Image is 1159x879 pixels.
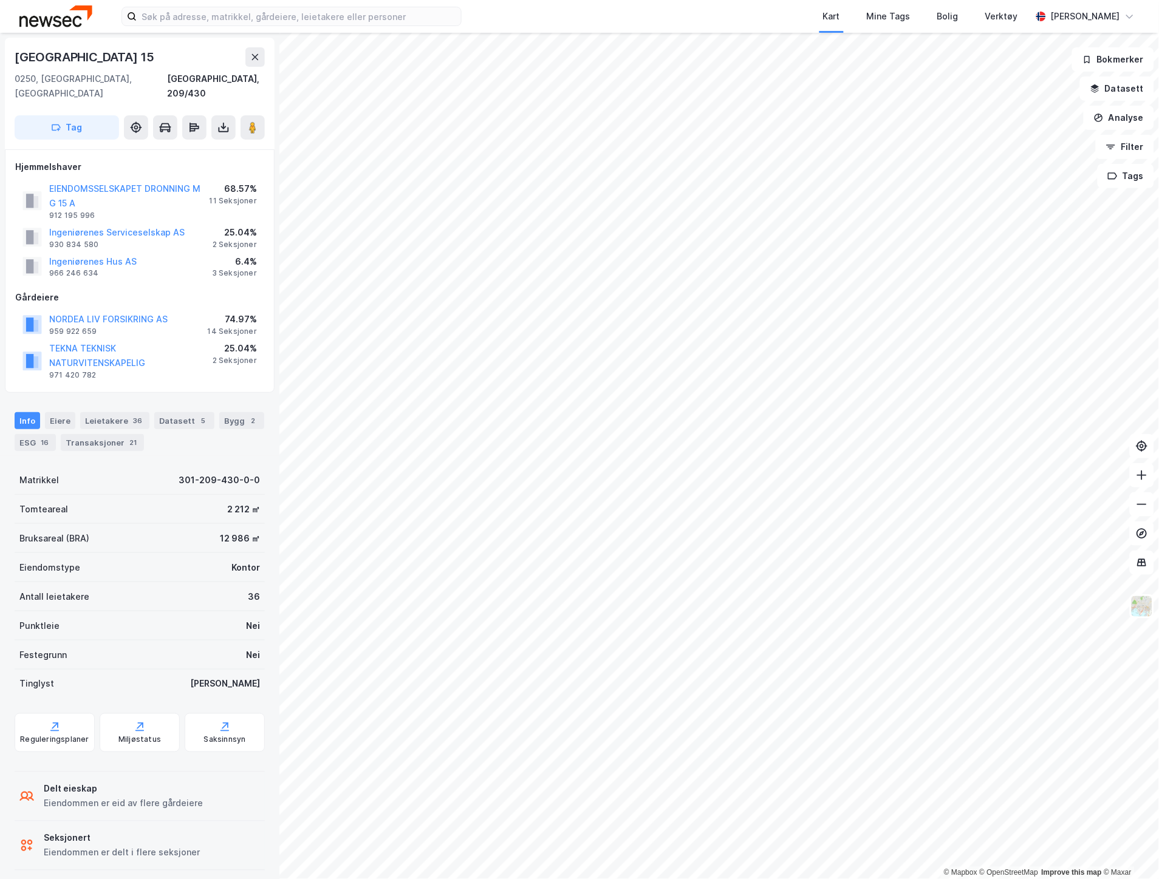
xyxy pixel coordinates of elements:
[61,434,144,451] div: Transaksjoner
[15,72,167,101] div: 0250, [GEOGRAPHIC_DATA], [GEOGRAPHIC_DATA]
[208,312,257,327] div: 74.97%
[1096,135,1154,159] button: Filter
[980,869,1039,877] a: OpenStreetMap
[227,502,260,517] div: 2 212 ㎡
[210,196,257,206] div: 11 Seksjoner
[823,9,840,24] div: Kart
[1051,9,1120,24] div: [PERSON_NAME]
[247,415,259,427] div: 2
[49,268,98,278] div: 966 246 634
[219,412,264,429] div: Bygg
[19,473,59,487] div: Matrikkel
[246,619,260,633] div: Nei
[1084,106,1154,130] button: Analyse
[49,240,98,249] div: 930 834 580
[197,415,210,427] div: 5
[15,115,119,140] button: Tag
[985,9,1018,24] div: Verktøy
[937,9,959,24] div: Bolig
[154,412,214,429] div: Datasett
[19,5,92,27] img: newsec-logo.f6e21ccffca1b3a03d2d.png
[19,619,60,633] div: Punktleie
[213,341,257,356] div: 25.04%
[131,415,145,427] div: 36
[19,560,80,575] div: Eiendomstype
[15,434,56,451] div: ESG
[210,182,257,196] div: 68.57%
[15,47,157,67] div: [GEOGRAPHIC_DATA] 15
[213,240,257,249] div: 2 Seksjoner
[213,356,257,365] div: 2 Seksjoner
[15,160,264,174] div: Hjemmelshaver
[231,560,260,575] div: Kontor
[1072,47,1154,72] button: Bokmerker
[49,327,97,336] div: 959 922 659
[204,735,246,745] div: Saksinnsyn
[1130,595,1154,618] img: Z
[167,72,265,101] div: [GEOGRAPHIC_DATA], 209/430
[19,502,68,517] div: Tomteareal
[44,846,200,860] div: Eiendommen er delt i flere seksjoner
[220,531,260,546] div: 12 986 ㎡
[19,531,89,546] div: Bruksareal (BRA)
[118,735,161,745] div: Miljøstatus
[45,412,75,429] div: Eiere
[15,412,40,429] div: Info
[1042,869,1102,877] a: Improve this map
[1098,821,1159,879] iframe: Chat Widget
[867,9,911,24] div: Mine Tags
[1098,164,1154,188] button: Tags
[208,327,257,336] div: 14 Seksjoner
[246,648,260,662] div: Nei
[19,589,89,604] div: Antall leietakere
[20,735,89,745] div: Reguleringsplaner
[213,225,257,240] div: 25.04%
[212,268,257,278] div: 3 Seksjoner
[44,831,200,846] div: Seksjonert
[44,782,203,796] div: Delt eieskap
[15,290,264,305] div: Gårdeiere
[944,869,977,877] a: Mapbox
[44,796,203,811] div: Eiendommen er eid av flere gårdeiere
[1080,76,1154,101] button: Datasett
[137,7,461,25] input: Søk på adresse, matrikkel, gårdeiere, leietakere eller personer
[49,370,96,380] div: 971 420 782
[19,677,54,691] div: Tinglyst
[49,211,95,220] div: 912 195 996
[179,473,260,487] div: 301-209-430-0-0
[248,589,260,604] div: 36
[38,436,51,449] div: 16
[127,436,139,449] div: 21
[1098,821,1159,879] div: Kontrollprogram for chat
[80,412,149,429] div: Leietakere
[212,254,257,269] div: 6.4%
[19,648,67,662] div: Festegrunn
[190,677,260,691] div: [PERSON_NAME]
